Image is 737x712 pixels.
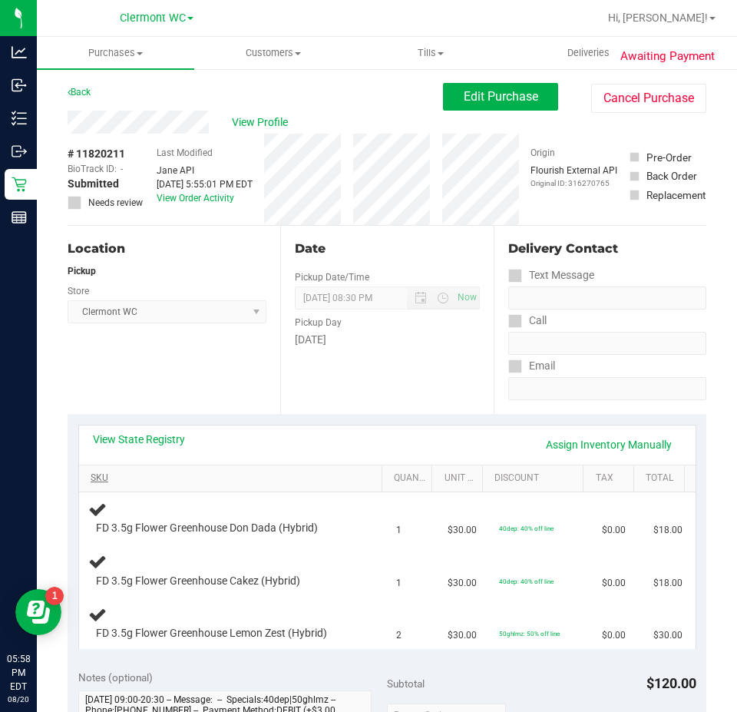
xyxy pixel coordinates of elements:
span: $30.00 [653,628,682,643]
a: Discount [494,472,577,485]
span: 40dep: 40% off line [499,578,554,585]
label: Origin [530,146,555,160]
p: 08/20 [7,694,30,705]
span: Hi, [PERSON_NAME]! [608,12,708,24]
span: Customers [195,46,351,60]
span: FD 3.5g Flower Greenhouse Lemon Zest (Hybrid) [96,626,327,641]
div: Date [295,240,479,258]
div: [DATE] [295,332,479,348]
span: $30.00 [448,576,477,591]
label: Store [68,284,89,298]
span: Needs review [88,196,143,210]
inline-svg: Inventory [12,111,27,126]
iframe: Resource center [15,589,61,635]
span: $0.00 [602,576,626,591]
inline-svg: Analytics [12,45,27,60]
span: $0.00 [602,628,626,643]
label: Text Message [508,264,594,286]
span: Awaiting Payment [620,48,715,65]
div: Jane API [157,164,253,177]
span: 50ghlmz: 50% off line [499,630,560,637]
strong: Pickup [68,266,96,277]
div: Flourish External API [530,164,617,189]
span: Clermont WC [120,12,186,25]
span: Purchases [37,46,194,60]
span: Tills [352,46,508,60]
inline-svg: Outbound [12,144,27,159]
div: Location [68,240,266,258]
inline-svg: Inbound [12,78,27,93]
label: Pickup Day [295,316,342,330]
inline-svg: Retail [12,177,27,192]
a: Unit Price [445,472,477,485]
a: Assign Inventory Manually [536,432,682,458]
a: Tills [352,37,509,69]
label: Last Modified [157,146,213,160]
span: 40dep: 40% off line [499,525,554,532]
div: [DATE] 5:55:01 PM EDT [157,177,253,191]
a: Back [68,87,91,98]
p: 05:58 PM EDT [7,652,30,694]
span: $18.00 [653,523,682,538]
a: View Order Activity [157,193,234,204]
span: $18.00 [653,576,682,591]
input: Format: (999) 999-9999 [508,332,706,355]
span: 1 [396,576,402,591]
input: Format: (999) 999-9999 [508,286,706,310]
span: View Profile [232,114,293,131]
span: 1 [396,523,402,538]
a: Deliveries [510,37,667,69]
span: Deliveries [547,46,630,60]
div: Replacement [646,187,706,203]
span: Subtotal [387,677,425,690]
span: Submitted [68,176,119,192]
div: Back Order [646,168,697,184]
p: Original ID: 316270765 [530,177,617,189]
span: # 11820211 [68,146,125,162]
label: Call [508,310,547,332]
span: $0.00 [602,523,626,538]
a: View State Registry [93,432,185,447]
span: $30.00 [448,628,477,643]
a: Total [646,472,678,485]
iframe: Resource center unread badge [45,587,64,605]
button: Edit Purchase [443,83,558,111]
span: 2 [396,628,402,643]
div: Pre-Order [646,150,692,165]
span: $120.00 [646,675,696,691]
span: $30.00 [448,523,477,538]
span: Edit Purchase [464,89,538,104]
label: Email [508,355,555,377]
inline-svg: Reports [12,210,27,225]
span: Notes (optional) [78,671,153,684]
span: - [121,162,123,176]
a: Customers [194,37,352,69]
span: FD 3.5g Flower Greenhouse Cakez (Hybrid) [96,574,300,588]
a: Tax [596,472,628,485]
a: SKU [91,472,375,485]
div: Delivery Contact [508,240,706,258]
span: FD 3.5g Flower Greenhouse Don Dada (Hybrid) [96,521,318,535]
a: Quantity [394,472,426,485]
span: BioTrack ID: [68,162,117,176]
label: Pickup Date/Time [295,270,369,284]
button: Cancel Purchase [591,84,706,113]
a: Purchases [37,37,194,69]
